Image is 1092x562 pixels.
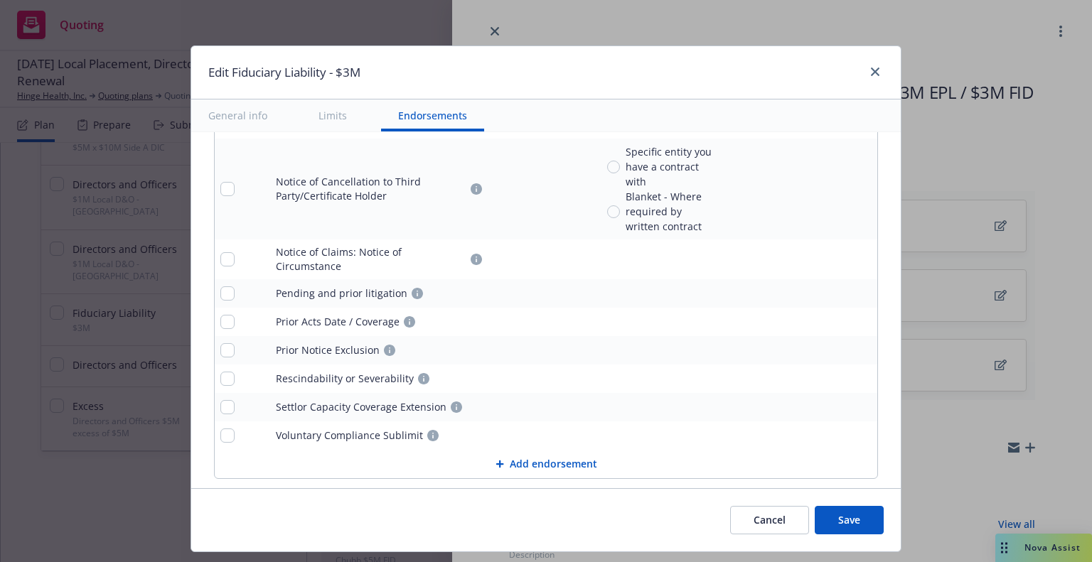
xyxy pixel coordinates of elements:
[276,343,380,357] div: Prior Notice Exclusion
[301,99,364,131] button: Limits
[815,506,884,534] button: Save
[448,399,465,416] a: circleInformation
[381,342,398,359] a: circleInformation
[626,189,714,234] span: Blanket - Where required by written contract
[215,450,877,478] button: Add endorsement
[409,285,426,302] a: circleInformation
[208,63,360,82] h1: Edit Fiduciary Liability - $3M
[276,315,400,329] div: Prior Acts Date / Coverage
[424,427,441,444] a: circleInformation
[730,506,809,534] button: Cancel
[415,370,432,387] a: circleInformation
[276,400,446,414] div: Settlor Capacity Coverage Extension
[276,428,423,443] div: Voluntary Compliance Sublimit
[607,205,620,218] input: Blanket - Where required by written contract
[276,175,467,203] div: Notice of Cancellation to Third Party/Certificate Holder
[276,245,467,274] div: Notice of Claims: Notice of Circumstance
[191,99,284,131] button: General info
[276,372,414,386] div: Rescindability or Severability
[626,144,714,189] span: Specific entity you have a contract with
[468,180,485,198] a: circleInformation
[401,313,418,330] a: circleInformation
[607,161,620,173] input: Specific entity you have a contract with
[867,63,884,80] a: close
[381,99,484,131] button: Endorsements
[468,251,485,268] a: circleInformation
[276,286,407,301] div: Pending and prior litigation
